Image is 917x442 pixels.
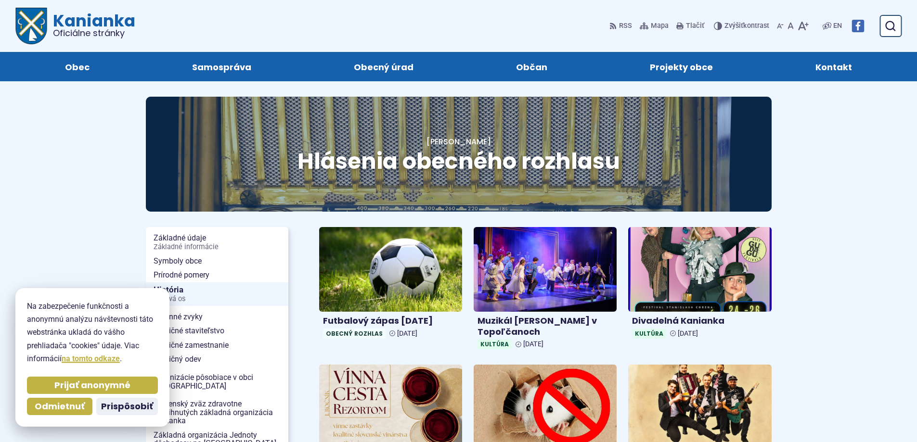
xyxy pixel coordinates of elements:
[714,16,771,36] button: Zvýšiťkontrast
[15,8,47,44] img: Prejsť na domovskú stránku
[23,52,131,81] a: Obec
[724,22,743,30] span: Zvýšiť
[786,16,796,36] button: Nastaviť pôvodnú veľkosť písma
[54,380,130,391] span: Prijať anonymné
[154,295,281,303] span: Časová os
[319,227,462,342] a: Futbalový zápas [DATE] Obecný rozhlas [DATE]
[15,8,135,44] a: Logo Kanianka, prejsť na domovskú stránku.
[146,231,288,253] a: Základné údajeZákladné informácie
[154,352,281,366] span: Tradičný odev
[474,227,617,353] a: Muzikál [PERSON_NAME] v Topoľčanoch Kultúra [DATE]
[62,354,120,363] a: na tomto odkaze
[146,324,288,338] a: Tradičné staviteľstvo
[608,52,755,81] a: Projekty obce
[146,254,288,268] a: Symboly obce
[154,338,281,353] span: Tradičné zamestnanie
[632,316,767,327] h4: Divadelná Kanianka
[354,52,413,81] span: Obecný úrad
[35,401,85,412] span: Odmietnuť
[674,16,706,36] button: Tlačiť
[150,52,293,81] a: Samospráva
[516,52,547,81] span: Občan
[478,339,512,349] span: Kultúra
[146,352,288,366] a: Tradičný odev
[146,370,288,393] a: Organizácie pôsobiace v obci [GEOGRAPHIC_DATA]
[628,227,771,342] a: Divadelná Kanianka Kultúra [DATE]
[65,52,90,81] span: Obec
[775,16,786,36] button: Zmenšiť veľkosť písma
[478,316,613,337] h4: Muzikál [PERSON_NAME] v Topoľčanoch
[619,20,632,32] span: RSS
[154,231,281,253] span: Základné údaje
[297,146,620,177] span: Hlásenia obecného rozhlasu
[154,282,281,306] span: História
[651,20,669,32] span: Mapa
[523,340,543,348] span: [DATE]
[154,324,281,338] span: Tradičné staviteľstvo
[678,329,698,338] span: [DATE]
[27,377,158,394] button: Prijať anonymné
[146,282,288,306] a: HistóriaČasová os
[774,52,894,81] a: Kontakt
[632,328,666,339] span: Kultúra
[154,243,281,251] span: Základné informácie
[154,310,281,324] span: Rodinné zvyky
[154,254,281,268] span: Symboly obce
[426,136,491,147] a: [PERSON_NAME]
[815,52,852,81] span: Kontakt
[323,328,386,339] span: Obecný rozhlas
[724,22,769,30] span: kontrast
[146,310,288,324] a: Rodinné zvyky
[831,20,844,32] a: EN
[192,52,251,81] span: Samospráva
[312,52,455,81] a: Obecný úrad
[323,316,458,327] h4: Futbalový zápas [DATE]
[638,16,671,36] a: Mapa
[154,397,281,428] span: Slovenský zväz zdravotne postihnutých základná organizácia Kanianka
[146,338,288,353] a: Tradičné zamestnanie
[397,329,417,338] span: [DATE]
[650,52,713,81] span: Projekty obce
[833,20,842,32] span: EN
[154,268,281,282] span: Prírodné pomery
[686,22,704,30] span: Tlačiť
[609,16,634,36] a: RSS
[796,16,811,36] button: Zväčšiť veľkosť písma
[47,13,135,38] span: Kanianka
[27,300,158,365] p: Na zabezpečenie funkčnosti a anonymnú analýzu návštevnosti táto webstránka ukladá do vášho prehli...
[146,397,288,428] a: Slovenský zväz zdravotne postihnutých základná organizácia Kanianka
[27,398,92,415] button: Odmietnuť
[475,52,589,81] a: Občan
[154,370,281,393] span: Organizácie pôsobiace v obci [GEOGRAPHIC_DATA]
[96,398,158,415] button: Prispôsobiť
[53,29,135,38] span: Oficiálne stránky
[852,20,864,32] img: Prejsť na Facebook stránku
[101,401,153,412] span: Prispôsobiť
[146,268,288,282] a: Prírodné pomery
